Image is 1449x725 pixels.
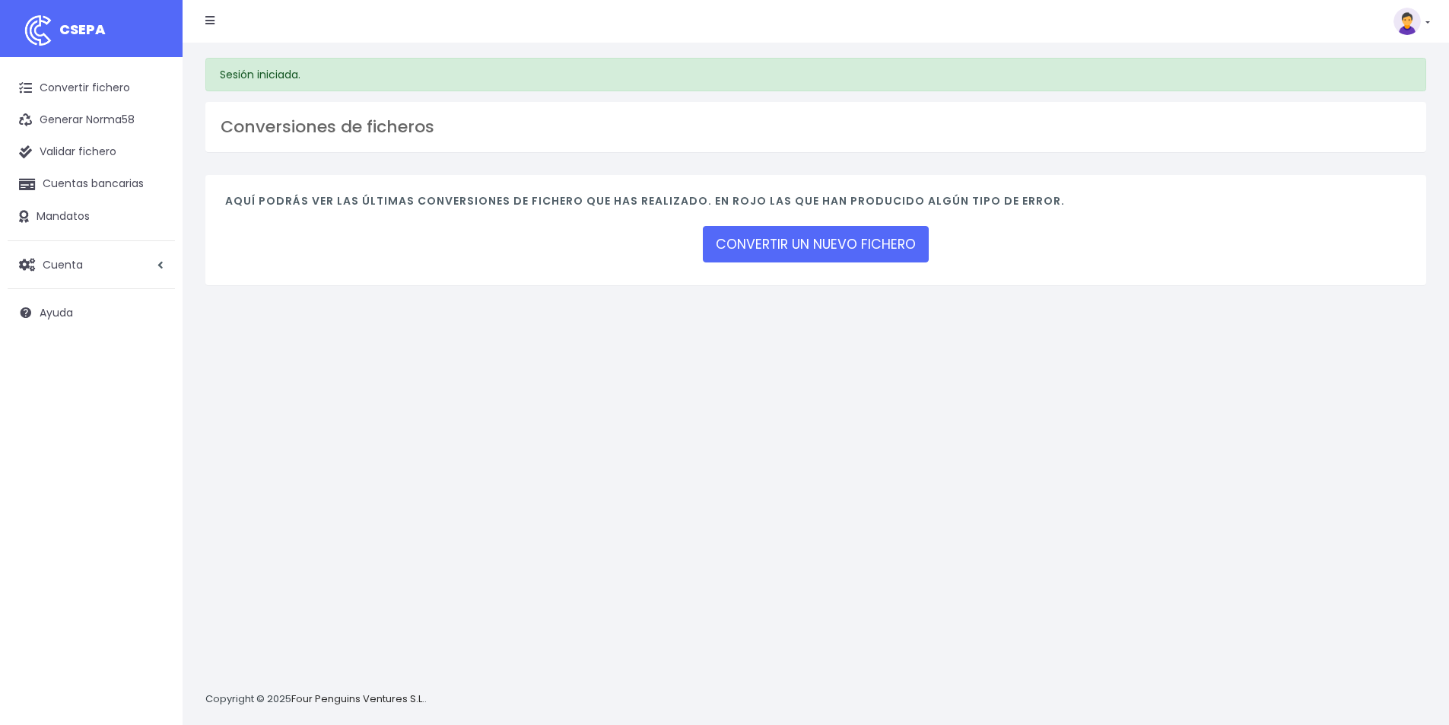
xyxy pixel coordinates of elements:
img: logo [19,11,57,49]
h3: Conversiones de ficheros [221,117,1411,137]
a: Four Penguins Ventures S.L. [291,692,424,706]
h4: Aquí podrás ver las últimas conversiones de fichero que has realizado. En rojo las que han produc... [225,195,1406,215]
p: Copyright © 2025 . [205,692,427,708]
span: CSEPA [59,20,106,39]
img: profile [1393,8,1421,35]
span: Ayuda [40,305,73,320]
a: Cuentas bancarias [8,168,175,200]
a: Cuenta [8,249,175,281]
a: Convertir fichero [8,72,175,104]
a: Validar fichero [8,136,175,168]
a: Generar Norma58 [8,104,175,136]
a: CONVERTIR UN NUEVO FICHERO [703,226,929,262]
div: Sesión iniciada. [205,58,1426,91]
span: Cuenta [43,256,83,272]
a: Ayuda [8,297,175,329]
a: Mandatos [8,201,175,233]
